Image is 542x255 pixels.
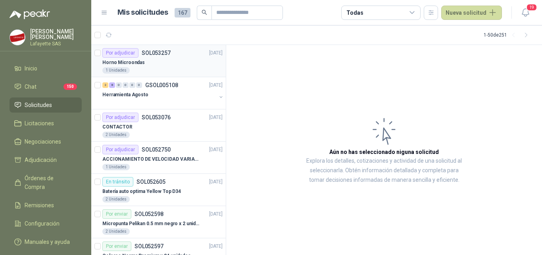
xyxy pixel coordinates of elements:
div: Todas [346,8,363,17]
p: CONTACTOR [102,123,133,131]
a: Chat150 [10,79,82,94]
a: En tránsitoSOL052605[DATE] Batería auto optima Yellow Top D342 Unidades [91,174,226,206]
div: En tránsito [102,177,133,187]
p: [DATE] [209,146,223,154]
div: 0 [123,82,129,88]
div: 0 [136,82,142,88]
a: Manuales y ayuda [10,234,82,249]
div: 2 [102,82,108,88]
p: [DATE] [209,114,223,121]
span: Solicitudes [25,101,52,109]
div: 2 Unidades [102,196,130,202]
p: [DATE] [209,178,223,186]
div: Por adjudicar [102,145,138,154]
span: Negociaciones [25,137,61,146]
span: Remisiones [25,201,54,210]
p: Herramienta Agosto [102,91,148,99]
p: Horno Microondas [102,59,145,66]
div: 1 - 50 de 251 [484,29,532,41]
p: Lafayette SAS [30,41,82,46]
a: Negociaciones [10,134,82,149]
div: Por adjudicar [102,113,138,122]
a: Por adjudicarSOL053257[DATE] Horno Microondas1 Unidades [91,45,226,77]
span: 19 [526,4,537,11]
p: Batería auto optima Yellow Top D34 [102,188,181,195]
a: Remisiones [10,198,82,213]
a: Inicio [10,61,82,76]
div: 2 Unidades [102,228,130,235]
div: 1 Unidades [102,164,130,170]
a: Órdenes de Compra [10,171,82,195]
img: Company Logo [10,30,25,45]
div: 1 Unidades [102,67,130,74]
div: Por enviar [102,241,131,251]
p: Micropunta Pelikan 0.5 mm negro x 2 unidades [102,220,201,228]
a: Por adjudicarSOL053076[DATE] CONTACTOR2 Unidades [91,109,226,142]
p: SOL052605 [136,179,165,185]
img: Logo peakr [10,10,50,19]
a: Adjudicación [10,152,82,167]
span: Manuales y ayuda [25,237,70,246]
div: 0 [129,82,135,88]
p: SOL052598 [135,211,163,217]
span: search [202,10,207,15]
div: 0 [116,82,122,88]
p: ACCIONAMIENTO DE VELOCIDAD VARIABLE [102,156,201,163]
span: 150 [63,84,77,90]
button: Nueva solicitud [441,6,502,20]
p: SOL053076 [142,115,171,120]
a: Licitaciones [10,116,82,131]
div: 8 [109,82,115,88]
button: 19 [518,6,532,20]
p: Explora los detalles, cotizaciones y actividad de una solicitud al seleccionarla. Obtén informaci... [306,156,463,185]
p: SOL053257 [142,50,171,56]
p: [DATE] [209,82,223,89]
span: Adjudicación [25,156,57,164]
div: Por adjudicar [102,48,138,58]
span: Chat [25,82,37,91]
a: Solicitudes [10,97,82,113]
p: [DATE] [209,210,223,218]
a: Por adjudicarSOL052750[DATE] ACCIONAMIENTO DE VELOCIDAD VARIABLE1 Unidades [91,142,226,174]
h3: Aún no has seleccionado niguna solicitud [329,148,439,156]
span: Licitaciones [25,119,54,128]
a: Por enviarSOL052598[DATE] Micropunta Pelikan 0.5 mm negro x 2 unidades2 Unidades [91,206,226,238]
h1: Mis solicitudes [117,7,168,18]
span: Inicio [25,64,37,73]
p: SOL052597 [135,243,163,249]
span: 167 [175,8,190,18]
span: Órdenes de Compra [25,174,74,191]
div: Por enviar [102,209,131,219]
p: SOL052750 [142,147,171,152]
p: GSOL005108 [145,82,178,88]
div: 2 Unidades [102,132,130,138]
a: Configuración [10,216,82,231]
p: [PERSON_NAME] [PERSON_NAME] [30,29,82,40]
p: [DATE] [209,49,223,57]
span: Configuración [25,219,60,228]
p: [DATE] [209,243,223,250]
a: 2 8 0 0 0 0 GSOL005108[DATE] Herramienta Agosto [102,80,224,106]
